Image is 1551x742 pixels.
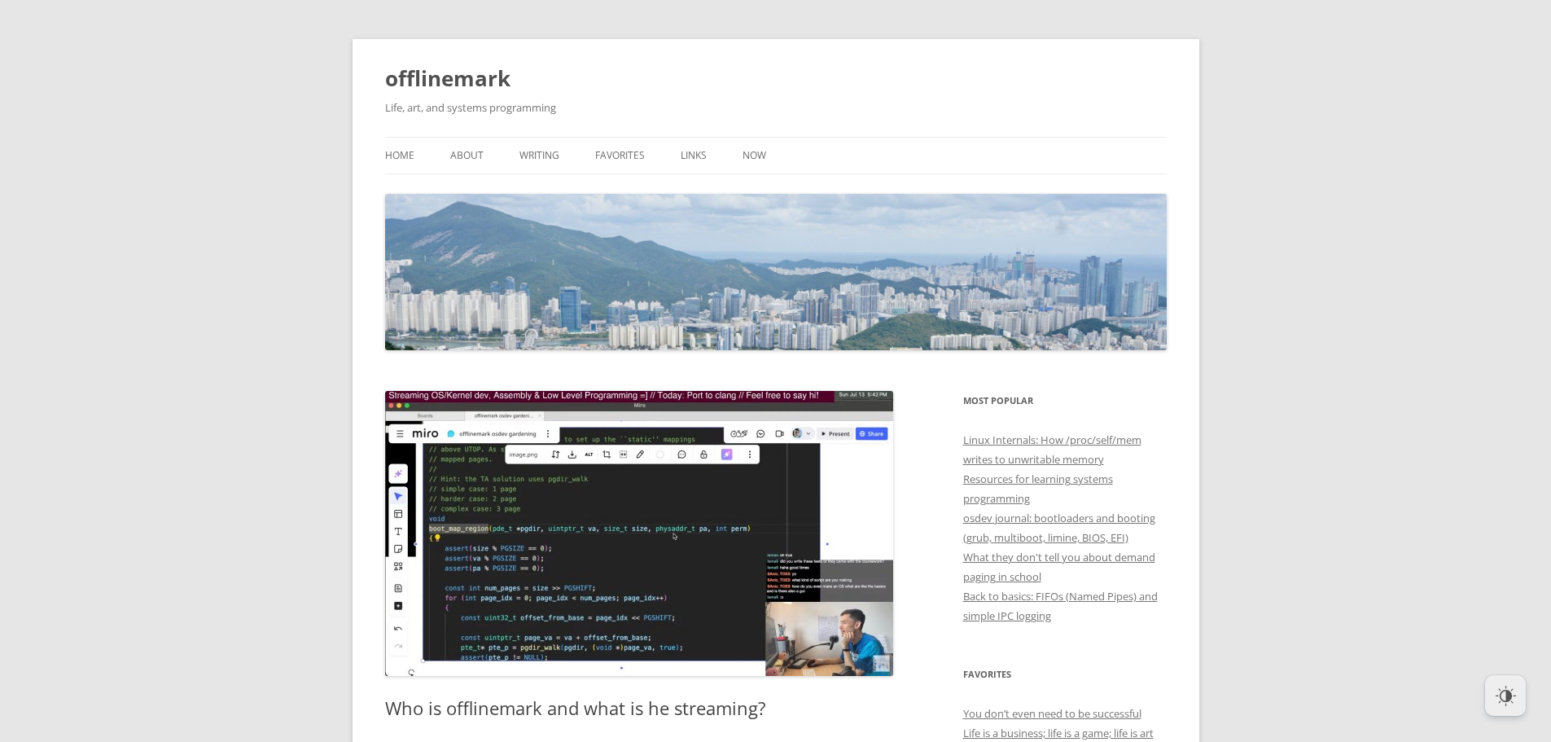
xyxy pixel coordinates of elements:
a: osdev journal: bootloaders and booting (grub, multiboot, limine, BIOS, EFI) [963,511,1155,545]
h2: Life, art, and systems programming [385,98,1167,117]
a: Resources for learning systems programming [963,472,1113,506]
a: Life is a business; life is a game; life is art [963,726,1154,740]
a: Favorites [595,138,645,173]
a: About [450,138,484,173]
a: You don’t even need to be successful [963,706,1141,721]
h3: Favorites [963,665,1167,684]
a: Links [681,138,707,173]
a: Linux Internals: How /proc/self/mem writes to unwritable memory [963,432,1141,467]
a: Now [743,138,766,173]
a: offlinemark [385,59,510,98]
h1: Who is offlinemark and what is he streaming? [385,697,894,718]
a: What they don't tell you about demand paging in school [963,550,1155,584]
img: offlinemark [385,194,1167,350]
a: Back to basics: FIFOs (Named Pipes) and simple IPC logging [963,589,1158,623]
a: Writing [519,138,559,173]
h3: Most Popular [963,391,1167,411]
a: Home [385,138,414,173]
